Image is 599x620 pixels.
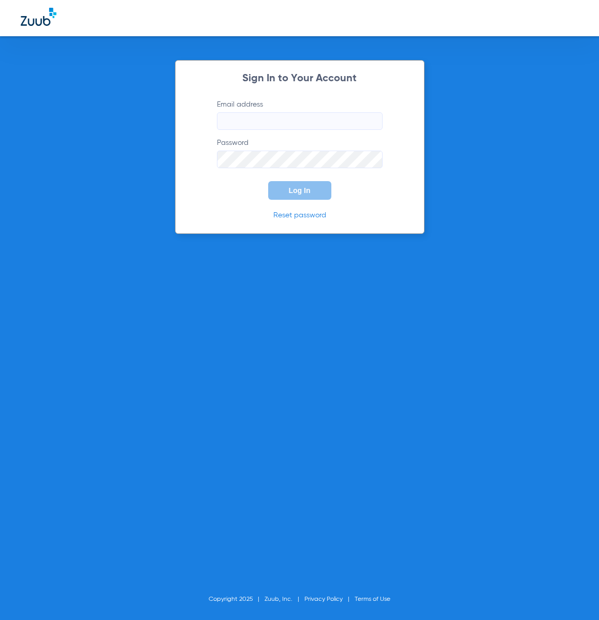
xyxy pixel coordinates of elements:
[217,138,383,168] label: Password
[355,596,390,602] a: Terms of Use
[268,181,331,200] button: Log In
[265,594,304,604] li: Zuub, Inc.
[21,8,56,26] img: Zuub Logo
[217,99,383,130] label: Email address
[201,73,398,84] h2: Sign In to Your Account
[217,112,383,130] input: Email address
[217,151,383,168] input: Password
[289,186,311,195] span: Log In
[273,212,326,219] a: Reset password
[209,594,265,604] li: Copyright 2025
[304,596,343,602] a: Privacy Policy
